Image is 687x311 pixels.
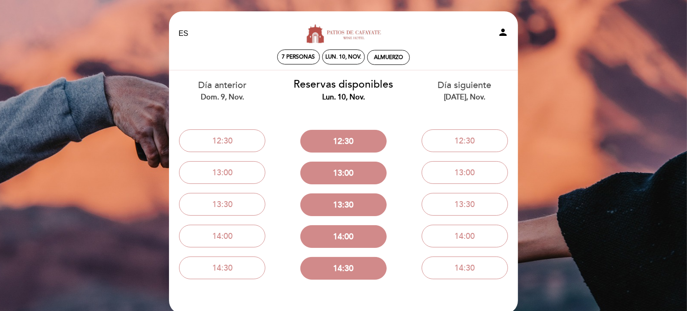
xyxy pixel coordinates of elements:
[169,92,276,103] div: dom. 9, nov.
[300,193,387,216] button: 13:30
[287,21,400,46] a: Restaurante [GEOGRAPHIC_DATA][PERSON_NAME] - Patios de Cafayate
[498,27,508,41] button: person
[290,77,398,103] div: Reservas disponibles
[374,54,403,61] div: Almuerzo
[300,225,387,248] button: 14:00
[169,79,276,102] div: Día anterior
[326,54,362,60] div: lun. 10, nov.
[282,54,315,60] span: 7 personas
[422,129,508,152] button: 12:30
[300,257,387,280] button: 14:30
[498,27,508,38] i: person
[179,161,265,184] button: 13:00
[422,161,508,184] button: 13:00
[422,193,508,216] button: 13:30
[179,129,265,152] button: 12:30
[411,92,518,103] div: [DATE], nov.
[300,130,387,153] button: 12:30
[422,225,508,247] button: 14:00
[179,193,265,216] button: 13:30
[422,257,508,279] button: 14:30
[179,225,265,247] button: 14:00
[290,92,398,103] div: lun. 10, nov.
[179,257,265,279] button: 14:30
[411,79,518,102] div: Día siguiente
[300,162,387,184] button: 13:00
